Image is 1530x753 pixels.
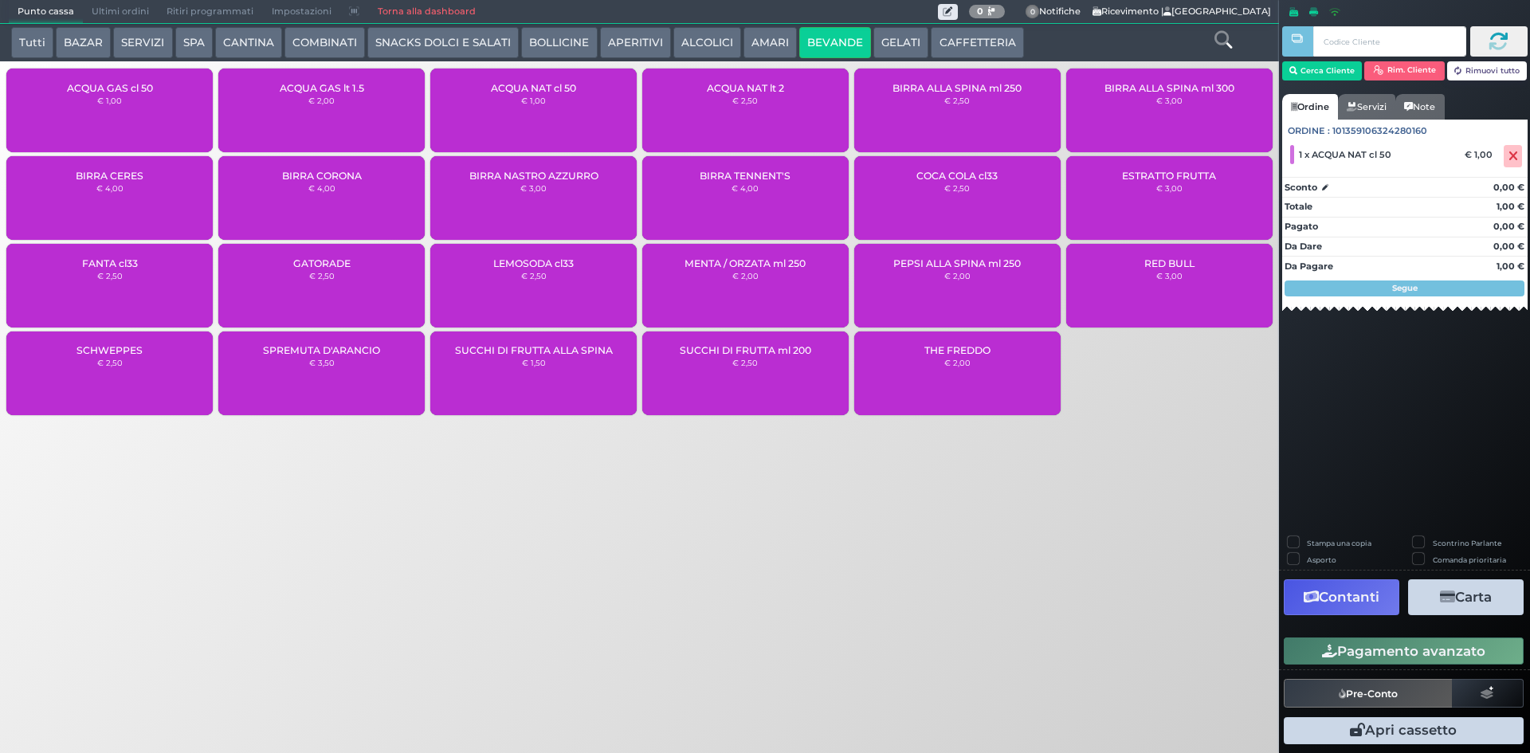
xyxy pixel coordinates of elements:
[799,27,871,59] button: BEVANDE
[732,96,758,105] small: € 2,50
[931,27,1023,59] button: CAFFETTERIA
[367,27,519,59] button: SNACKS DOLCI E SALATI
[1282,94,1338,120] a: Ordine
[263,344,380,356] span: SPREMUTA D'ARANCIO
[521,96,546,105] small: € 1,00
[113,27,172,59] button: SERVIZI
[1493,221,1524,232] strong: 0,00 €
[873,27,928,59] button: GELATI
[97,271,123,280] small: € 2,50
[520,183,547,193] small: € 3,00
[1156,271,1183,280] small: € 3,00
[1313,26,1465,57] input: Codice Cliente
[455,344,613,356] span: SUCCHI DI FRUTTA ALLA SPINA
[309,358,335,367] small: € 3,50
[1285,241,1322,252] strong: Da Dare
[1284,637,1524,665] button: Pagamento avanzato
[97,358,123,367] small: € 2,50
[1433,555,1506,565] label: Comanda prioritaria
[707,82,784,94] span: ACQUA NAT lt 2
[97,96,122,105] small: € 1,00
[1307,555,1336,565] label: Asporto
[521,271,547,280] small: € 2,50
[1447,61,1528,80] button: Rimuovi tutto
[1433,538,1501,548] label: Scontrino Parlante
[1299,149,1391,160] span: 1 x ACQUA NAT cl 50
[916,170,998,182] span: COCA COLA cl33
[1144,257,1195,269] span: RED BULL
[309,271,335,280] small: € 2,50
[732,271,759,280] small: € 2,00
[280,82,364,94] span: ACQUA GAS lt 1.5
[1338,94,1395,120] a: Servizi
[293,257,351,269] span: GATORADE
[893,257,1021,269] span: PEPSI ALLA SPINA ml 250
[1307,538,1371,548] label: Stampa una copia
[944,271,971,280] small: € 2,00
[944,183,970,193] small: € 2,50
[368,1,484,23] a: Torna alla dashboard
[944,358,971,367] small: € 2,00
[1122,170,1216,182] span: ESTRATTO FRUTTA
[284,27,365,59] button: COMBINATI
[1026,5,1040,19] span: 0
[1332,124,1427,138] span: 101359106324280160
[1282,61,1363,80] button: Cerca Cliente
[732,183,759,193] small: € 4,00
[732,358,758,367] small: € 2,50
[469,170,598,182] span: BIRRA NASTRO AZZURRO
[680,344,811,356] span: SUCCHI DI FRUTTA ml 200
[308,96,335,105] small: € 2,00
[673,27,741,59] button: ALCOLICI
[67,82,153,94] span: ACQUA GAS cl 50
[1284,579,1399,615] button: Contanti
[158,1,262,23] span: Ritiri programmati
[83,1,158,23] span: Ultimi ordini
[1285,261,1333,272] strong: Da Pagare
[1392,283,1418,293] strong: Segue
[1285,181,1317,194] strong: Sconto
[1408,579,1524,615] button: Carta
[1285,201,1312,212] strong: Totale
[600,27,671,59] button: APERITIVI
[1104,82,1234,94] span: BIRRA ALLA SPINA ml 300
[521,27,597,59] button: BOLLICINE
[522,358,546,367] small: € 1,50
[1288,124,1330,138] span: Ordine :
[1395,94,1444,120] a: Note
[892,82,1022,94] span: BIRRA ALLA SPINA ml 250
[491,82,576,94] span: ACQUA NAT cl 50
[685,257,806,269] span: MENTA / ORZATA ml 250
[96,183,124,193] small: € 4,00
[743,27,797,59] button: AMARI
[944,96,970,105] small: € 2,50
[1493,241,1524,252] strong: 0,00 €
[1462,149,1501,160] div: € 1,00
[9,1,83,23] span: Punto cassa
[1284,717,1524,744] button: Apri cassetto
[1497,201,1524,212] strong: 1,00 €
[82,257,138,269] span: FANTA cl33
[977,6,983,17] b: 0
[282,170,362,182] span: BIRRA CORONA
[1364,61,1445,80] button: Rim. Cliente
[1497,261,1524,272] strong: 1,00 €
[215,27,282,59] button: CANTINA
[924,344,991,356] span: THE FREDDO
[1156,183,1183,193] small: € 3,00
[1284,679,1453,708] button: Pre-Conto
[700,170,790,182] span: BIRRA TENNENT'S
[76,170,143,182] span: BIRRA CERES
[263,1,340,23] span: Impostazioni
[175,27,213,59] button: SPA
[493,257,574,269] span: LEMOSODA cl33
[1156,96,1183,105] small: € 3,00
[1285,221,1318,232] strong: Pagato
[76,344,143,356] span: SCHWEPPES
[308,183,335,193] small: € 4,00
[56,27,111,59] button: BAZAR
[11,27,53,59] button: Tutti
[1493,182,1524,193] strong: 0,00 €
